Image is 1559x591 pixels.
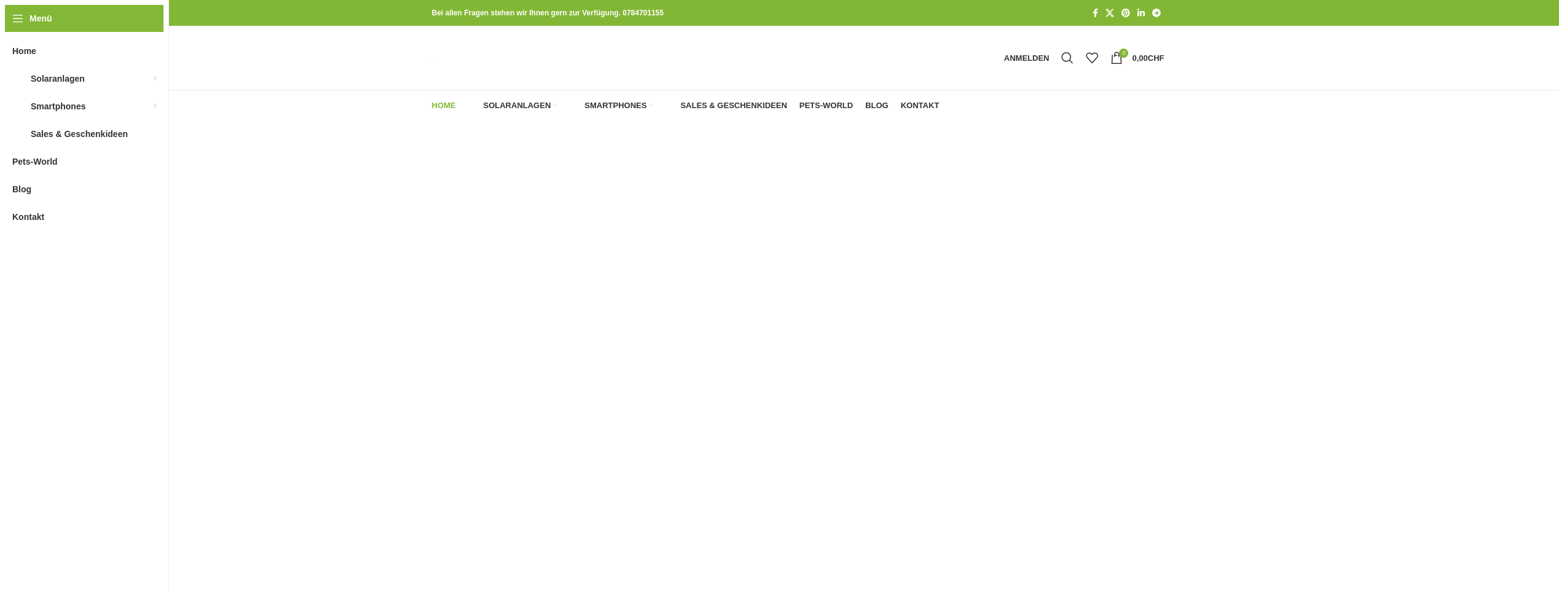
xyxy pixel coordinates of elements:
[569,93,653,118] a: Smartphones
[865,101,889,111] span: Blog
[29,12,52,25] span: Menü
[901,101,940,111] span: Kontakt
[584,101,646,111] span: Smartphones
[426,93,946,118] div: Hauptnavigation
[484,101,551,111] span: Solaranlagen
[799,101,853,111] span: Pets-World
[1055,45,1080,70] a: Suche
[665,100,676,111] img: Sales & Geschenkideen
[799,93,853,118] a: Pets-World
[1089,5,1102,22] a: Facebook Social Link
[432,93,456,118] a: Home
[1104,45,1170,70] a: 0 0,00CHF
[12,178,31,200] span: Blog
[998,45,1056,70] a: Anmelden
[432,101,456,111] span: Home
[1080,45,1104,70] div: Meine Wunschliste
[432,9,664,17] strong: Bei allen Fragen stehen wir Ihnen gern zur Verfügung. 0784701155
[1148,53,1164,63] span: CHF
[680,101,787,111] span: Sales & Geschenkideen
[1102,5,1118,22] a: X Social Link
[569,100,580,111] img: Smartphones
[1134,5,1149,22] a: LinkedIn Social Link
[31,123,128,145] span: Sales & Geschenkideen
[1149,5,1164,22] a: Telegram Social Link
[1118,5,1134,22] a: Pinterest Social Link
[12,40,36,62] span: Home
[12,206,44,228] span: Kontakt
[865,93,889,118] a: Blog
[1119,49,1128,58] span: 0
[31,95,85,117] span: Smartphones
[1132,53,1164,63] bdi: 0,00
[1004,54,1050,62] span: Anmelden
[432,55,433,62] img: Tiptop24 Nachhaltige & Faire Produkte
[12,100,25,112] img: Smartphones
[468,100,479,111] img: Solaranlagen
[665,93,787,118] a: Sales & Geschenkideen
[12,128,25,140] img: Sales & Geschenkideen
[468,93,557,118] a: Solaranlagen
[12,72,25,85] img: Solaranlagen
[31,68,85,90] span: Solaranlagen
[432,53,433,63] a: Logo der Website
[12,151,58,173] span: Pets-World
[901,93,940,118] a: Kontakt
